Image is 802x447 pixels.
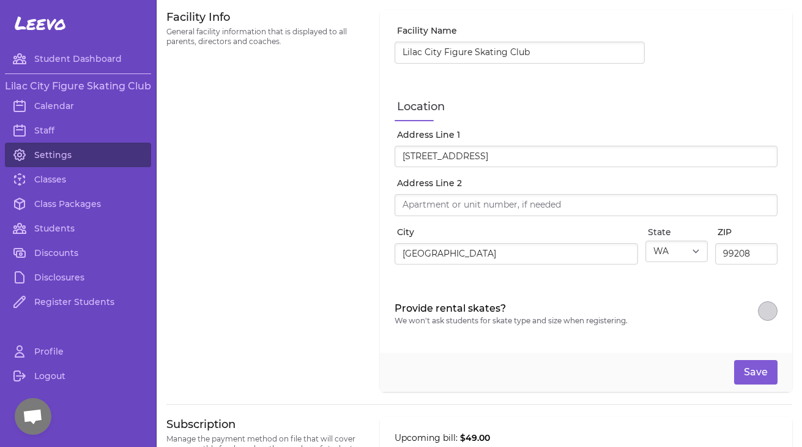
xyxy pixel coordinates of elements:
a: Logout [5,364,151,388]
a: Register Students [5,290,151,314]
a: Staff [5,118,151,143]
label: Provide rental skates? [395,301,628,316]
a: Settings [5,143,151,167]
a: Calendar [5,94,151,118]
label: Address Line 1 [397,129,778,141]
input: Apartment or unit number, if needed [395,194,778,216]
label: ZIP [718,226,778,238]
a: Profile [5,339,151,364]
label: Address Line 2 [397,177,778,189]
a: Students [5,216,151,241]
p: We won't ask students for skate type and size when registering. [395,316,628,326]
a: Student Dashboard [5,47,151,71]
h3: Subscription [166,417,365,432]
a: Discounts [5,241,151,265]
label: State [648,226,708,238]
h3: Facility Info [166,10,365,24]
label: Facility Name [397,24,645,37]
a: Disclosures [5,265,151,290]
input: Your facility's name [395,42,645,64]
h3: Lilac City Figure Skating Club [5,79,151,94]
a: Classes [5,167,151,192]
p: General facility information that is displayed to all parents, directors and coaches. [166,27,365,47]
input: Start typing your address... [395,146,778,168]
p: Upcoming bill: [395,432,645,444]
span: $ 49.00 [460,432,490,443]
div: Open chat [15,398,51,435]
button: Save [734,360,778,385]
label: City [397,226,638,238]
a: Class Packages [5,192,151,216]
label: Location [397,98,778,115]
span: Leevo [15,12,66,34]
